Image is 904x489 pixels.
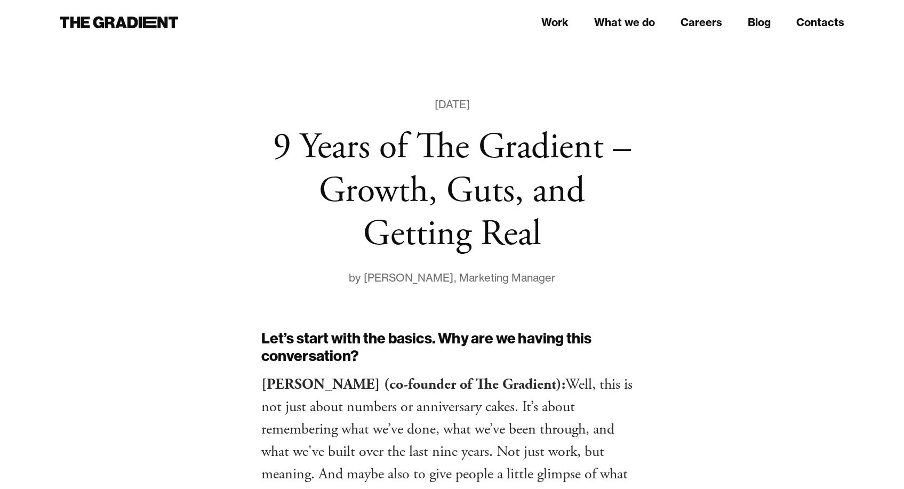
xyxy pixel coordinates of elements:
div: [DATE] [435,96,470,113]
a: What we do [594,14,655,30]
a: Contacts [796,14,844,30]
a: Blog [748,14,771,30]
div: Marketing Manager [459,269,556,286]
div: by [348,269,364,286]
h2: Let’s start with the basics. Why are we having this conversation? [261,329,643,365]
div: , [453,269,459,286]
div: [PERSON_NAME] [364,269,453,286]
h1: 9 Years of The Gradient – Growth, Guts, and Getting Real [261,126,643,256]
a: Careers [681,14,722,30]
a: Work [541,14,569,30]
strong: [PERSON_NAME] (co-founder of The Gradient): [261,375,565,394]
